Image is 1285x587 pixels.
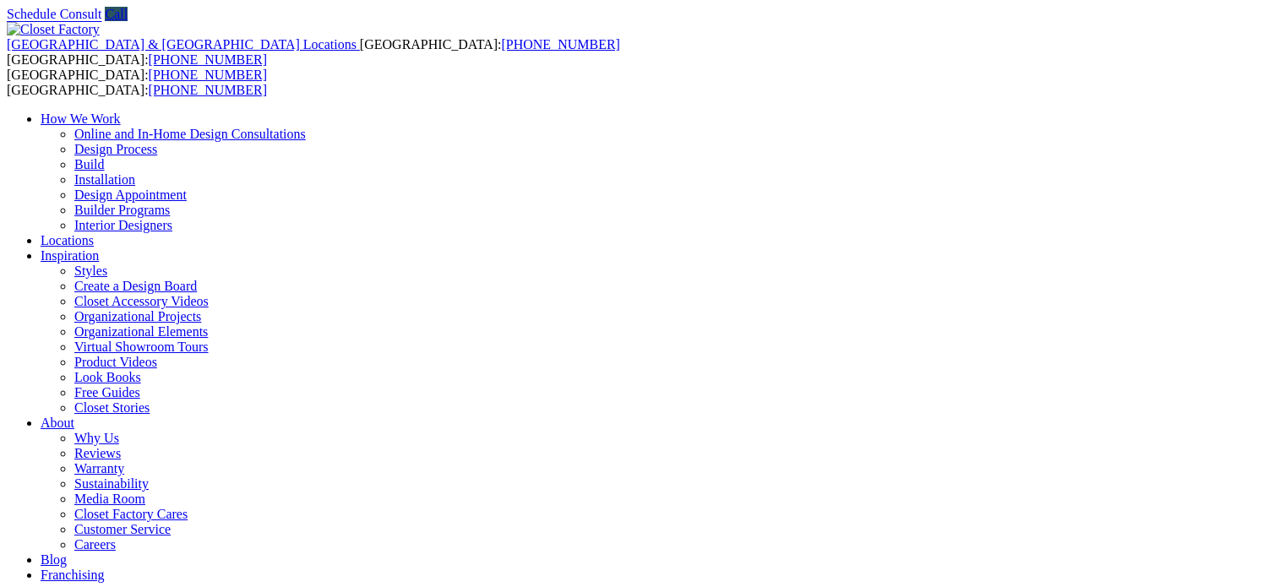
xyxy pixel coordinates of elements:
a: Design Process [74,142,157,156]
a: Create a Design Board [74,279,197,293]
a: [PHONE_NUMBER] [149,68,267,82]
a: Online and In-Home Design Consultations [74,127,306,141]
a: [PHONE_NUMBER] [501,37,619,52]
span: [GEOGRAPHIC_DATA] & [GEOGRAPHIC_DATA] Locations [7,37,357,52]
a: Closet Factory Cares [74,507,188,521]
a: Warranty [74,461,124,476]
span: [GEOGRAPHIC_DATA]: [GEOGRAPHIC_DATA]: [7,37,620,67]
a: Build [74,157,105,171]
a: Closet Accessory Videos [74,294,209,308]
a: Why Us [74,431,119,445]
a: Look Books [74,370,141,384]
a: Reviews [74,446,121,460]
a: Organizational Projects [74,309,201,323]
a: Inspiration [41,248,99,263]
a: Media Room [74,492,145,506]
a: Builder Programs [74,203,170,217]
span: [GEOGRAPHIC_DATA]: [GEOGRAPHIC_DATA]: [7,68,267,97]
a: Blog [41,552,67,567]
a: Careers [74,537,116,552]
a: Styles [74,264,107,278]
a: Locations [41,233,94,247]
a: [PHONE_NUMBER] [149,83,267,97]
a: Closet Stories [74,400,150,415]
a: How We Work [41,111,121,126]
a: Organizational Elements [74,324,208,339]
a: Sustainability [74,476,149,491]
a: Franchising [41,568,105,582]
a: Product Videos [74,355,157,369]
img: Closet Factory [7,22,100,37]
a: About [41,416,74,430]
a: Free Guides [74,385,140,399]
a: [PHONE_NUMBER] [149,52,267,67]
a: Schedule Consult [7,7,101,21]
a: Customer Service [74,522,171,536]
a: Call [105,7,128,21]
a: Design Appointment [74,188,187,202]
a: Virtual Showroom Tours [74,340,209,354]
a: Installation [74,172,135,187]
a: Interior Designers [74,218,172,232]
a: [GEOGRAPHIC_DATA] & [GEOGRAPHIC_DATA] Locations [7,37,360,52]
